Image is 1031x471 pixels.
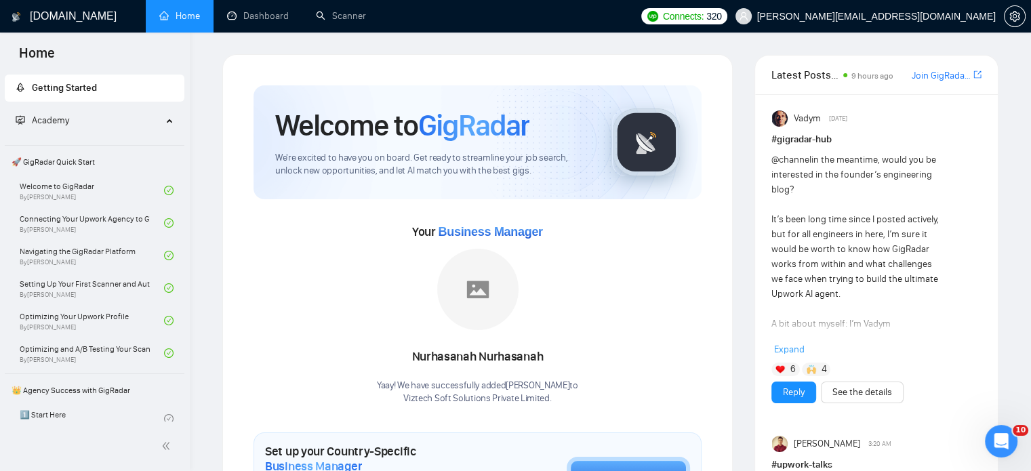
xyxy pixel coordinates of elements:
span: [PERSON_NAME] [793,436,860,451]
img: ❤️ [775,365,785,374]
button: Reply [771,382,816,403]
span: Latest Posts from the GigRadar Community [771,66,839,83]
span: check-circle [164,316,174,325]
li: Getting Started [5,75,184,102]
button: setting [1004,5,1026,27]
div: Nurhasanah Nurhasanah [377,346,578,369]
span: user [739,12,748,21]
div: Yaay! We have successfully added [PERSON_NAME] to [377,380,578,405]
a: Reply [783,385,805,400]
span: @channel [771,154,811,165]
span: rocket [16,83,25,92]
span: 3:20 AM [868,438,891,450]
span: 9 hours ago [851,71,893,81]
span: 👑 Agency Success with GigRadar [6,377,183,404]
img: Vadym [772,110,788,127]
iframe: Intercom live chat [985,425,1017,457]
img: Umar Manzar [772,436,788,452]
span: 🚀 GigRadar Quick Start [6,148,183,176]
span: Business Manager [438,225,542,239]
a: Join GigRadar Slack Community [912,68,971,83]
span: check-circle [164,186,174,195]
img: upwork-logo.png [647,11,658,22]
span: We're excited to have you on board. Get ready to streamline your job search, unlock new opportuni... [275,152,590,178]
a: Welcome to GigRadarBy[PERSON_NAME] [20,176,164,205]
a: dashboardDashboard [227,10,289,22]
img: gigradar-logo.png [613,108,681,176]
span: check-circle [164,283,174,293]
span: Academy [32,115,69,126]
h1: # gigradar-hub [771,132,982,147]
a: homeHome [159,10,200,22]
span: 6 [790,363,796,376]
span: setting [1005,11,1025,22]
button: See the details [821,382,904,403]
img: 🙌 [807,365,816,374]
span: GigRadar [418,107,529,144]
a: Connecting Your Upwork Agency to GigRadarBy[PERSON_NAME] [20,208,164,238]
span: 10 [1013,425,1028,436]
a: See the details [832,385,892,400]
span: check-circle [164,414,174,424]
h1: Welcome to [275,107,529,144]
span: check-circle [164,218,174,228]
a: setting [1004,11,1026,22]
span: fund-projection-screen [16,115,25,125]
span: Getting Started [32,82,97,94]
a: Optimizing and A/B Testing Your Scanner for Better ResultsBy[PERSON_NAME] [20,338,164,368]
a: searchScanner [316,10,366,22]
a: Navigating the GigRadar PlatformBy[PERSON_NAME] [20,241,164,270]
span: check-circle [164,251,174,260]
a: Optimizing Your Upwork ProfileBy[PERSON_NAME] [20,306,164,335]
p: Viztech Soft Solutions Private Limited . [377,392,578,405]
span: 4 [821,363,826,376]
span: Your [412,224,543,239]
span: [DATE] [829,112,847,125]
span: Academy [16,115,69,126]
span: Expand [774,344,805,355]
span: double-left [161,439,175,453]
span: 320 [706,9,721,24]
span: export [973,69,982,80]
img: placeholder.png [437,249,519,330]
img: logo [12,6,21,28]
span: Home [8,43,66,72]
span: Connects: [663,9,704,24]
a: Setting Up Your First Scanner and Auto-BidderBy[PERSON_NAME] [20,273,164,303]
a: 1️⃣ Start Here [20,404,164,434]
span: check-circle [164,348,174,358]
span: Vadym [793,111,820,126]
a: export [973,68,982,81]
